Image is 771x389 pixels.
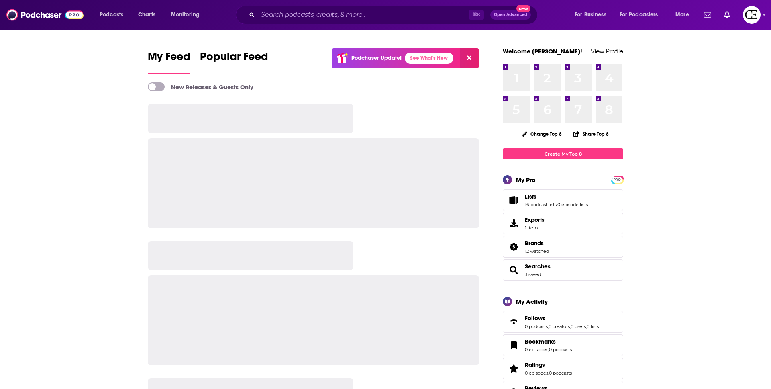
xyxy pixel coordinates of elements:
[200,50,268,74] a: Popular Feed
[516,176,536,184] div: My Pro
[517,129,567,139] button: Change Top 8
[525,248,549,254] a: 12 watched
[612,176,622,182] a: PRO
[503,334,623,356] span: Bookmarks
[516,298,548,305] div: My Activity
[138,9,155,20] span: Charts
[743,6,761,24] span: Logged in as cozyearthaudio
[525,338,572,345] a: Bookmarks
[612,177,622,183] span: PRO
[506,194,522,206] a: Lists
[525,202,557,207] a: 16 podcast lists
[549,370,572,376] a: 0 podcasts
[148,82,253,91] a: New Releases & Guests Only
[586,323,587,329] span: ,
[490,10,531,20] button: Open AdvancedNew
[548,323,549,329] span: ,
[503,236,623,258] span: Brands
[525,272,541,277] a: 3 saved
[614,8,670,21] button: open menu
[525,240,549,247] a: Brands
[503,47,582,55] a: Welcome [PERSON_NAME]!
[469,10,484,20] span: ⌘ K
[133,8,160,21] a: Charts
[701,8,714,22] a: Show notifications dropdown
[6,7,84,23] img: Podchaser - Follow, Share and Rate Podcasts
[503,259,623,281] span: Searches
[620,9,658,20] span: For Podcasters
[171,9,200,20] span: Monitoring
[506,316,522,328] a: Follows
[148,50,190,74] a: My Feed
[525,216,545,223] span: Exports
[503,358,623,379] span: Ratings
[587,323,599,329] a: 0 lists
[506,363,522,374] a: Ratings
[548,347,549,352] span: ,
[506,340,522,351] a: Bookmarks
[571,323,586,329] a: 0 users
[569,8,616,21] button: open menu
[549,323,570,329] a: 0 creators
[200,50,268,68] span: Popular Feed
[503,311,623,333] span: Follows
[675,9,689,20] span: More
[525,370,548,376] a: 0 episodes
[525,193,588,200] a: Lists
[405,53,453,64] a: See What's New
[525,361,572,369] a: Ratings
[573,126,609,142] button: Share Top 8
[525,338,556,345] span: Bookmarks
[503,189,623,211] span: Lists
[525,315,599,322] a: Follows
[525,315,545,322] span: Follows
[494,13,527,17] span: Open Advanced
[100,9,123,20] span: Podcasts
[525,193,536,200] span: Lists
[525,361,545,369] span: Ratings
[670,8,699,21] button: open menu
[549,347,572,352] a: 0 podcasts
[525,347,548,352] a: 0 episodes
[575,9,606,20] span: For Business
[148,50,190,68] span: My Feed
[165,8,210,21] button: open menu
[506,264,522,276] a: Searches
[506,241,522,252] a: Brands
[516,5,531,12] span: New
[258,8,469,21] input: Search podcasts, credits, & more...
[548,370,549,376] span: ,
[557,202,588,207] a: 0 episode lists
[721,8,733,22] a: Show notifications dropdown
[525,323,548,329] a: 0 podcasts
[351,55,402,61] p: Podchaser Update!
[743,6,761,24] img: User Profile
[243,6,545,24] div: Search podcasts, credits, & more...
[503,213,623,234] a: Exports
[570,323,571,329] span: ,
[94,8,134,21] button: open menu
[506,218,522,229] span: Exports
[503,148,623,159] a: Create My Top 8
[525,263,551,270] a: Searches
[525,240,544,247] span: Brands
[743,6,761,24] button: Show profile menu
[591,47,623,55] a: View Profile
[525,225,545,231] span: 1 item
